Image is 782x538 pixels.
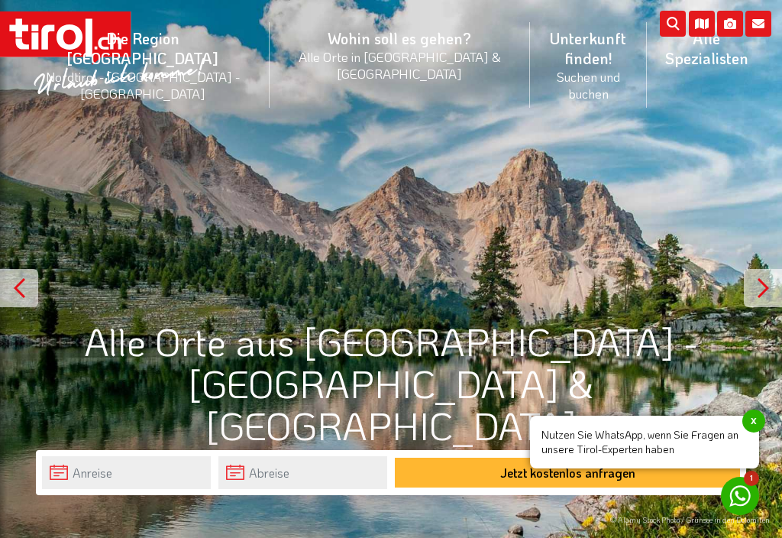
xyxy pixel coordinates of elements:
h1: Alle Orte aus [GEOGRAPHIC_DATA] - [GEOGRAPHIC_DATA] & [GEOGRAPHIC_DATA] [36,320,746,446]
a: Alle Spezialisten [647,11,767,85]
a: Die Region [GEOGRAPHIC_DATA]Nordtirol - [GEOGRAPHIC_DATA] - [GEOGRAPHIC_DATA] [15,11,270,118]
a: Unterkunft finden!Suchen und buchen [530,11,647,118]
a: 1 Nutzen Sie WhatsApp, wenn Sie Fragen an unsere Tirol-Experten habenx [721,477,759,515]
small: Alle Orte in [GEOGRAPHIC_DATA] & [GEOGRAPHIC_DATA] [288,48,512,82]
a: Wohin soll es gehen?Alle Orte in [GEOGRAPHIC_DATA] & [GEOGRAPHIC_DATA] [270,11,530,99]
input: Abreise [218,456,387,489]
i: Kontakt [745,11,771,37]
small: Suchen und buchen [548,68,629,102]
span: x [742,410,765,433]
span: Nutzen Sie WhatsApp, wenn Sie Fragen an unsere Tirol-Experten haben [530,416,759,468]
span: 1 [744,471,759,486]
i: Karte öffnen [689,11,715,37]
small: Nordtirol - [GEOGRAPHIC_DATA] - [GEOGRAPHIC_DATA] [34,68,251,102]
input: Anreise [42,456,211,489]
button: Jetzt kostenlos anfragen [395,458,740,488]
i: Fotogalerie [717,11,743,37]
